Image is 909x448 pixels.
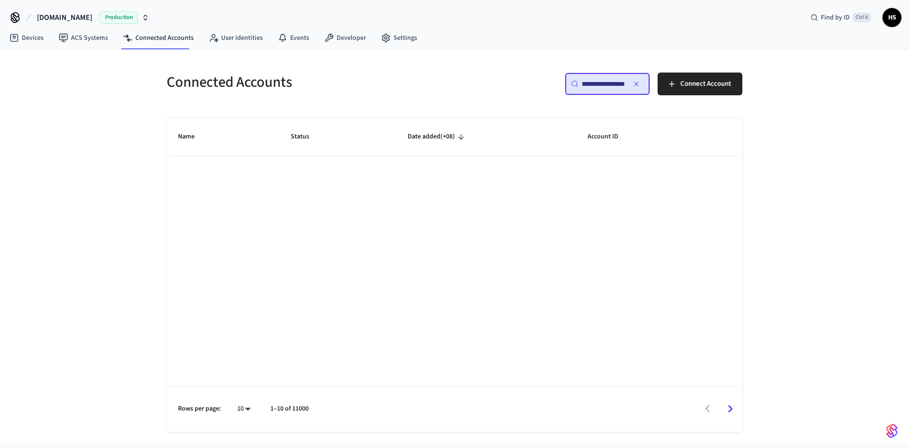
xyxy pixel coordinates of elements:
[100,11,138,24] span: Production
[270,29,317,46] a: Events
[270,404,309,414] p: 1–10 of 11000
[886,423,898,439] img: SeamLogoGradient.69752ec5.svg
[232,402,255,416] div: 10
[374,29,425,46] a: Settings
[291,129,321,144] span: Status
[883,9,900,26] span: HS
[803,9,879,26] div: Find by IDCtrl K
[680,78,731,90] span: Connect Account
[116,29,201,46] a: Connected Accounts
[853,13,871,22] span: Ctrl K
[719,398,741,420] button: Go to next page
[882,8,901,27] button: HS
[51,29,116,46] a: ACS Systems
[2,29,51,46] a: Devices
[178,129,207,144] span: Name
[37,12,92,23] span: [DOMAIN_NAME]
[167,118,742,156] table: sticky table
[588,129,631,144] span: Account ID
[167,73,449,92] h5: Connected Accounts
[821,13,850,22] span: Find by ID
[178,404,221,414] p: Rows per page:
[317,29,374,46] a: Developer
[408,129,467,144] span: Date added(+08)
[201,29,270,46] a: User Identities
[658,73,742,95] button: Connect Account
